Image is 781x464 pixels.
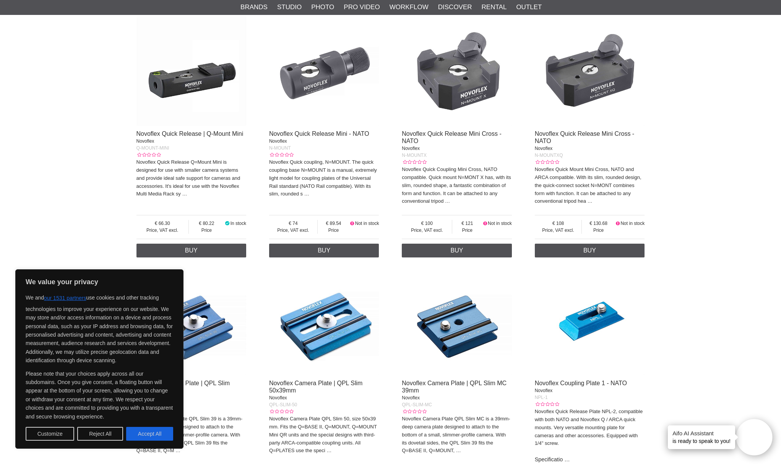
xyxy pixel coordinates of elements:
[136,227,188,234] span: Price, VAT excl.
[535,130,635,144] a: Novoflex Quick Release Mini Cross - NATO
[136,265,247,375] img: Novoflex Camera Plate | QPL Slim 39x39mm
[15,269,183,449] div: We value your privacy
[136,16,247,126] img: Novoflex Quick Release | Q-Mount Mini
[402,402,432,407] span: QPL-SLIM-MC
[535,388,553,393] span: Novoflex
[269,402,297,407] span: QPL-SLIM-50
[269,220,317,227] span: 74
[269,145,291,151] span: N-MOUNT
[672,429,731,437] h4: Aifo AI Assistant
[136,415,247,455] p: Novoflex Camera Plate QPL Slim 39 is a 39mm-deep camera plate designed to attach to the bottom of...
[355,221,379,226] span: Not in stock
[326,448,331,453] a: …
[189,220,224,227] span: 80.22
[318,227,349,234] span: Price
[488,221,512,226] span: Not in stock
[535,401,559,408] div: Customer rating: 0
[136,130,244,137] a: Novoflex Quick Release | Q-Mount Mini
[668,425,735,449] div: is ready to speak to you!
[615,221,621,226] i: Not in stock
[277,2,302,12] a: Studio
[269,158,379,198] p: Novoflex Quick coupling, N=MOUNT. The quick coupling base N=MOUNT is a manual, extremely light mo...
[311,2,334,12] a: Photo
[535,408,645,448] p: Novoflex Quick Release Plate NPL-2, compatible with both NATO and Novoflex Q / ARCA quick mounts....
[402,415,512,455] p: Novoflex Camera Plate QPL Slim MC is a 39mm-deep camera plate designed to attach to the bottom of...
[136,244,247,257] a: Buy
[516,2,542,12] a: Outlet
[77,427,123,441] button: Reject All
[390,2,429,12] a: Workflow
[452,227,482,234] span: Price
[344,2,380,12] a: Pro Video
[349,221,355,226] i: Not in stock
[482,2,507,12] a: Rental
[402,166,512,205] p: Novoflex Quick Coupling Mini Cross, NATO compatible. Quick mount N=MONT X has, with its slim, rou...
[136,138,154,144] span: Novoflex
[269,130,369,137] a: Novoflex Quick Release Mini - NATO
[582,227,615,234] span: Price
[269,227,317,234] span: Price, VAT excl.
[535,395,548,400] span: NPL-1
[182,191,187,197] a: …
[269,408,294,415] div: Customer rating: 0
[136,151,161,158] div: Customer rating: 0
[535,227,582,234] span: Price, VAT excl.
[318,220,349,227] span: 89.54
[535,220,582,227] span: 108
[304,191,309,197] a: …
[620,221,645,226] span: Not in stock
[26,427,74,441] button: Customize
[402,220,452,227] span: 100
[402,380,507,394] a: Novoflex Camera Plate | QPL Slim MC 39mm
[582,220,615,227] span: 130.68
[269,151,294,158] div: Customer rating: 0
[402,16,512,126] img: Novoflex Quick Release Mini Cross - NATO
[175,448,180,453] a: …
[269,415,379,455] p: Novoflex Camera Plate QPL Slim 50, size 50x39 mm. Fits the Q=BASE II, Q=MOUNT, Q=MOUNT Mini QR un...
[402,395,420,401] span: Novoflex
[269,265,379,375] img: Novoflex Camera Plate | QPL Slim 50x39mm
[269,16,379,126] img: Novoflex Quick Release Mini - NATO
[535,153,563,158] span: N-MOUNTXQ
[402,227,452,234] span: Price, VAT excl.
[452,220,482,227] span: 121
[269,138,287,144] span: Novoflex
[535,456,645,463] h4: Specificatio
[402,265,512,375] img: Novoflex Camera Plate | QPL Slim MC 39mm
[564,456,570,462] a: …
[535,244,645,257] a: Buy
[402,244,512,257] a: Buy
[44,291,86,305] button: our 1531 partners
[402,159,426,166] div: Customer rating: 0
[402,153,427,158] span: N-MOUNTX
[535,166,645,205] p: Novoflex Quick Mount Mini Cross, NATO and ARCA compatible. With its slim, rounded design, the qui...
[402,408,426,415] div: Customer rating: 0
[456,448,461,453] a: …
[438,2,472,12] a: Discover
[26,370,173,421] p: Please note that your choices apply across all our subdomains. Once you give consent, a floating ...
[535,16,645,126] img: Novoflex Quick Release Mini Cross - NATO
[231,221,246,226] span: In stock
[136,220,188,227] span: 66.30
[26,291,173,365] p: We and use cookies and other tracking technologies to improve your experience on our website. We ...
[535,146,553,151] span: Novoflex
[445,198,450,204] a: …
[240,2,268,12] a: Brands
[535,159,559,166] div: Customer rating: 0
[126,427,173,441] button: Accept All
[402,146,420,151] span: Novoflex
[189,227,224,234] span: Price
[136,158,247,198] p: Novoflex Quick Release Q=Mount Mini is designed for use with smaller camera systems and provide i...
[136,145,169,151] span: Q-MOUNT-MINI
[482,221,488,226] i: Not in stock
[535,380,627,386] a: Novoflex Coupling Plate 1 - NATO
[269,244,379,257] a: Buy
[26,277,173,287] p: We value your privacy
[535,265,645,375] img: Novoflex Coupling Plate 1 - NATO
[224,221,231,226] i: In stock
[269,380,363,394] a: Novoflex Camera Plate | QPL Slim 50x39mm
[269,395,287,401] span: Novoflex
[402,130,502,144] a: Novoflex Quick Release Mini Cross - NATO
[588,198,593,204] a: …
